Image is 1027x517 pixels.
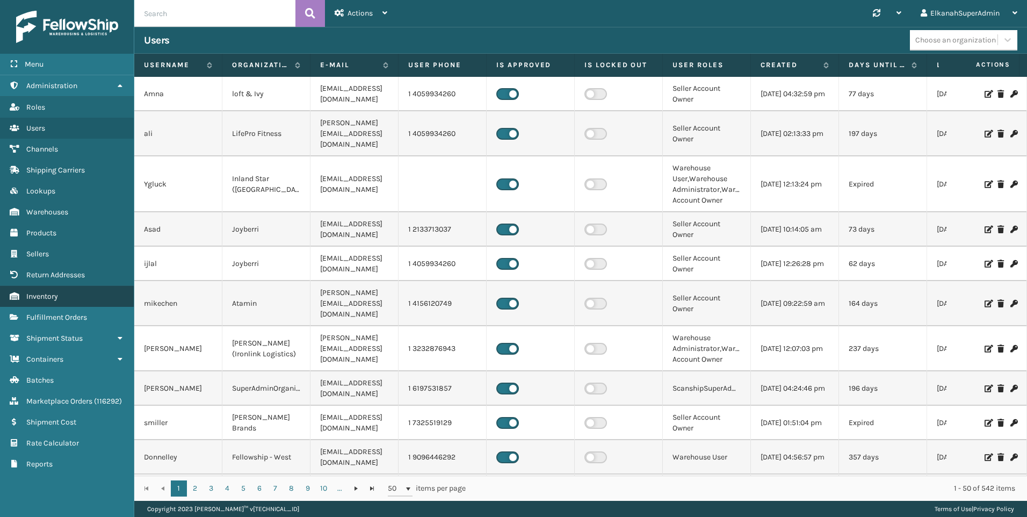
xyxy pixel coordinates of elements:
span: Warehouses [26,207,68,217]
span: Reports [26,459,53,469]
label: Last Seen [937,60,994,70]
td: 101 days [839,475,927,509]
td: 1 4059934260 [399,77,487,111]
td: 1 7325519129 [399,406,487,440]
td: Donnelley [134,440,222,475]
td: Inland Star ([GEOGRAPHIC_DATA]) [222,156,310,212]
i: Edit [985,181,991,188]
span: Inventory [26,292,58,301]
td: 1 3232876943 [399,326,487,371]
td: [DATE] 01:51:04 pm [751,406,839,440]
td: 1 9096446292 [399,440,487,475]
i: Delete [997,300,1004,307]
td: [DATE] 04:24:46 pm [751,371,839,406]
td: 1 2133713037 [399,212,487,247]
td: Seller Account Owner [663,406,751,440]
label: Username [144,60,201,70]
label: E-mail [320,60,378,70]
label: Days until password expires [849,60,906,70]
i: Delete [997,90,1004,98]
td: [DATE] 07:03:58 pm [927,247,1015,281]
a: 2 [187,480,203,497]
i: Edit [985,419,991,427]
td: Warehouse User [663,440,751,475]
label: Is Locked Out [584,60,653,70]
span: Roles [26,103,45,112]
td: 196 days [839,371,927,406]
i: Change Password [1010,300,1017,307]
td: [PERSON_NAME] [134,371,222,406]
td: [EMAIL_ADDRESS][DOMAIN_NAME] [310,77,399,111]
td: [DATE] 04:10:30 pm [927,281,1015,326]
i: Edit [985,300,991,307]
p: Copyright 2023 [PERSON_NAME]™ v [TECHNICAL_ID] [147,501,299,517]
td: [PERSON_NAME][EMAIL_ADDRESS][DOMAIN_NAME] [310,281,399,326]
td: 73 days [839,212,927,247]
div: Choose an organization [915,34,996,46]
a: Privacy Policy [973,505,1014,513]
i: Change Password [1010,90,1017,98]
img: logo [16,11,118,43]
span: Fulfillment Orders [26,313,87,322]
i: Delete [997,226,1004,233]
td: Seller Account Owner [663,212,751,247]
td: 62 days [839,247,927,281]
td: Atamin [222,281,310,326]
td: [DATE] 04:56:57 pm [751,440,839,475]
a: 8 [284,480,300,497]
td: Warehouse Administrator,Warehouse Account Owner [663,326,751,371]
span: Go to the last page [368,484,377,493]
a: 9 [300,480,316,497]
a: 5 [235,480,251,497]
i: Edit [985,345,991,353]
span: items per page [388,480,466,497]
span: Actions [348,9,373,18]
td: Asad [134,212,222,247]
i: Edit [985,454,991,461]
td: [DATE] 10:14:05 am [751,212,839,247]
td: 357 days [839,440,927,475]
td: 1 6197531857 [399,371,487,406]
td: [EMAIL_ADDRESS][DOMAIN_NAME] [310,406,399,440]
td: [DATE] 07:03:58 pm [927,475,1015,509]
i: Edit [985,226,991,233]
td: [EMAIL_ADDRESS][DOMAIN_NAME] [310,440,399,475]
td: smiller [134,406,222,440]
td: Fellowship - West [222,440,310,475]
td: 1 4059934260 [399,111,487,156]
td: [DATE] 08:35:13 am [927,77,1015,111]
span: Sellers [26,249,49,258]
td: [PERSON_NAME] [134,475,222,509]
td: 1 4156120749 [399,281,487,326]
td: [PERSON_NAME][EMAIL_ADDRESS][DOMAIN_NAME] [310,111,399,156]
td: Amna [134,77,222,111]
td: Joyberri [222,247,310,281]
td: [EMAIL_ADDRESS][DOMAIN_NAME] [310,156,399,212]
td: Joyberri [222,212,310,247]
td: [DATE] 02:14:17 pm [927,371,1015,406]
i: Edit [985,130,991,138]
span: Marketplace Orders [26,397,92,406]
td: [DATE] 11:31:23 am [751,475,839,509]
td: [DATE] 01:34:17 pm [927,326,1015,371]
i: Change Password [1010,226,1017,233]
td: Seller Account Owner [663,111,751,156]
i: Change Password [1010,130,1017,138]
td: [PERSON_NAME] (Ironlink Logistics) [222,326,310,371]
span: Actions [942,56,1017,74]
td: Oaktiv [222,475,310,509]
span: Rate Calculator [26,439,79,448]
span: Batches [26,376,54,385]
h3: Users [144,34,170,47]
td: 1 4059934260 [399,247,487,281]
td: Warehouse User,Warehouse Administrator,Warehouse Account Owner [663,156,751,212]
td: Ygluck [134,156,222,212]
td: 237 days [839,326,927,371]
td: loft & Ivy [222,77,310,111]
td: [DATE] 02:13:33 pm [751,111,839,156]
label: Is Approved [496,60,565,70]
td: [PERSON_NAME][EMAIL_ADDRESS][DOMAIN_NAME] [310,326,399,371]
a: 10 [316,480,332,497]
a: 1 [171,480,187,497]
i: Change Password [1010,454,1017,461]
